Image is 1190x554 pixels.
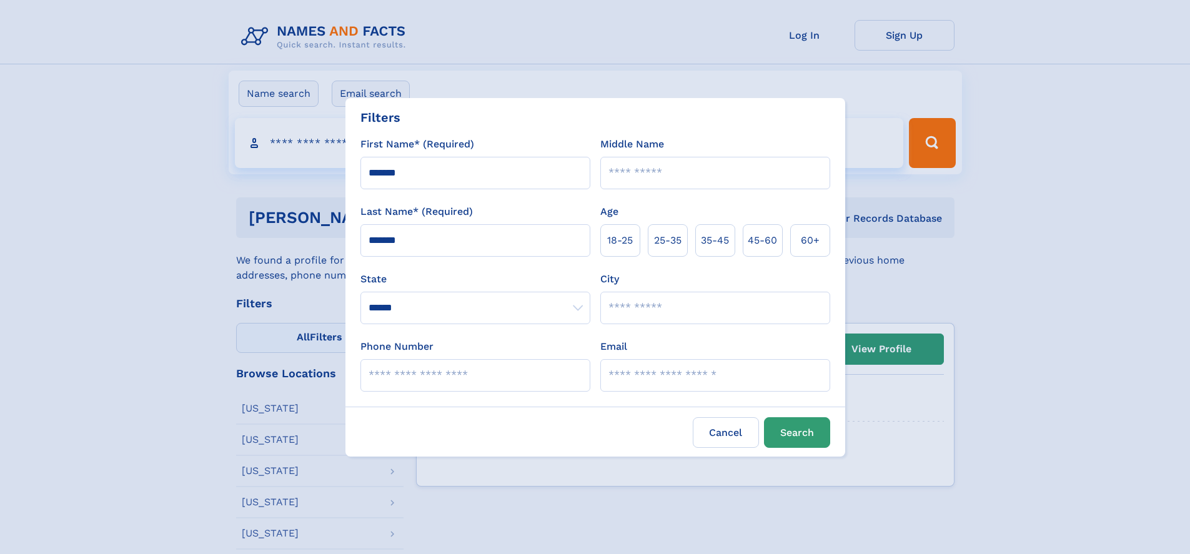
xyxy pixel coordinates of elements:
[600,272,619,287] label: City
[360,204,473,219] label: Last Name* (Required)
[360,108,400,127] div: Filters
[600,137,664,152] label: Middle Name
[360,272,590,287] label: State
[607,233,633,248] span: 18‑25
[801,233,820,248] span: 60+
[360,137,474,152] label: First Name* (Required)
[748,233,777,248] span: 45‑60
[654,233,682,248] span: 25‑35
[693,417,759,448] label: Cancel
[701,233,729,248] span: 35‑45
[764,417,830,448] button: Search
[360,339,434,354] label: Phone Number
[600,339,627,354] label: Email
[600,204,618,219] label: Age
